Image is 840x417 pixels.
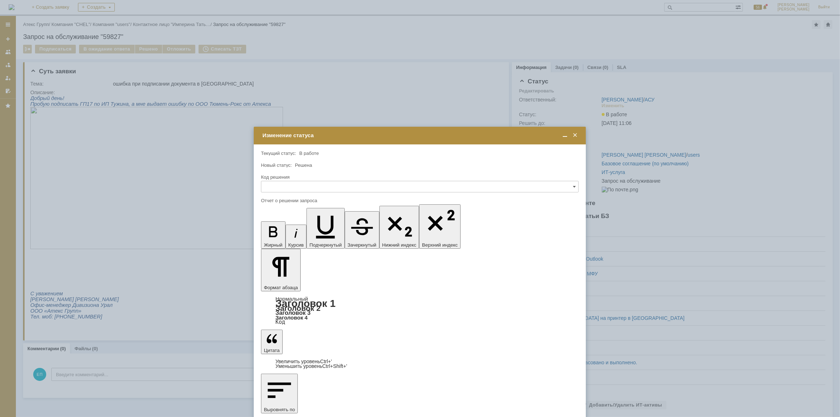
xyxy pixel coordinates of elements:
a: Заголовок 3 [275,309,310,316]
div: Отчет о решении запроса [261,198,577,203]
a: Заголовок 4 [275,314,308,321]
span: Цитата [264,348,280,353]
button: Жирный [261,221,286,249]
button: Формат абзаца [261,249,301,291]
span: Подчеркнутый [309,242,341,248]
span: Решена [295,162,312,168]
a: Increase [275,359,332,364]
button: Цитата [261,330,283,354]
a: Нормальный [275,296,308,302]
span: Зачеркнутый [348,242,377,248]
span: Формат абзаца [264,285,298,290]
button: Верхний индекс [419,204,461,249]
div: Цитата [261,359,579,369]
a: Код [275,319,285,325]
a: Заголовок 1 [275,298,336,309]
button: Нижний индекс [379,206,419,249]
a: Заголовок 2 [275,304,321,312]
span: В работе [299,151,319,156]
div: Формат абзаца [261,296,579,325]
span: Курсив [288,242,304,248]
span: Ctrl+' [320,359,332,364]
label: Новый статус: [261,162,292,168]
span: Закрыть [571,132,579,139]
label: Текущий статус: [261,151,296,156]
button: Подчеркнутый [306,208,344,249]
a: Decrease [275,363,347,369]
span: Жирный [264,242,283,248]
div: Изменение статуса [262,132,579,139]
span: Ctrl+Shift+' [322,363,347,369]
button: Курсив [286,225,307,249]
div: Код решения [261,175,577,179]
span: Выровнять по [264,407,295,412]
button: Выровнять по [261,374,298,413]
span: Нижний индекс [382,242,417,248]
span: Верхний индекс [422,242,458,248]
span: Свернуть (Ctrl + M) [561,132,569,139]
button: Зачеркнутый [345,211,379,249]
